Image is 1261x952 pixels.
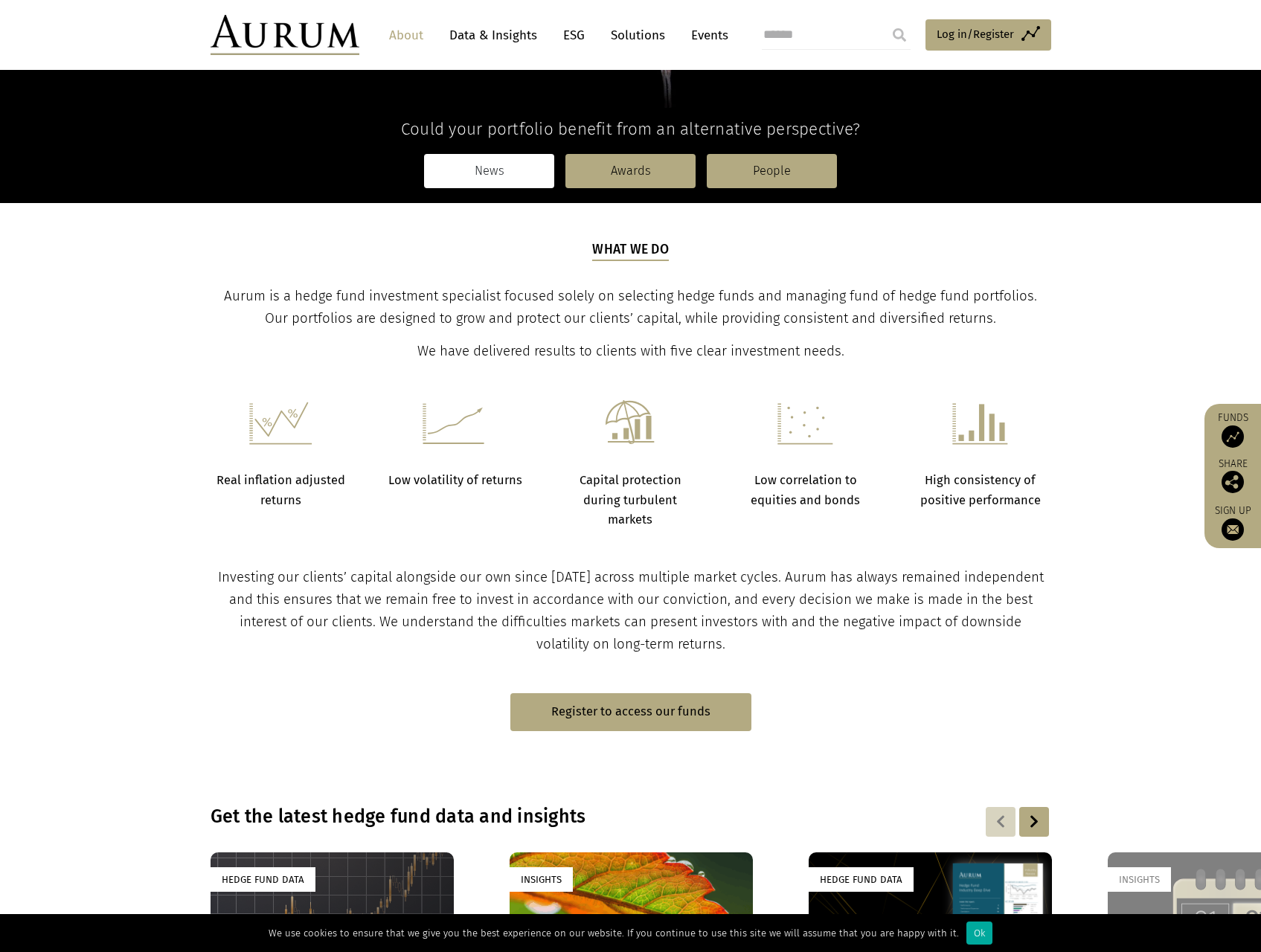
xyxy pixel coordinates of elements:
[218,569,1044,652] span: Investing our clients’ capital alongside our own since [DATE] across multiple market cycles. Auru...
[1222,518,1244,541] img: Sign up to our newsletter
[1212,459,1254,493] div: Share
[382,22,431,49] a: About
[211,867,315,892] div: Hedge Fund Data
[442,22,545,49] a: Data & Insights
[216,473,345,506] strong: Real inflation adjusted returns
[224,288,1037,327] span: Aurum is a hedge fund investment specialist focused solely on selecting hedge funds and managing ...
[556,22,592,49] a: ESG
[920,473,1041,506] strong: High consistency of positive performance
[937,25,1014,43] span: Log in/Register
[211,805,859,828] h3: Get the latest hedge fund data and insights
[510,693,751,731] a: Register to access our funds
[211,15,359,55] img: Aurum
[1212,504,1254,541] a: Sign up
[565,154,696,188] a: Awards
[580,473,681,527] strong: Capital protection during turbulent markets
[211,119,1051,139] h4: Could your portfolio benefit from an alternative perspective?
[684,22,728,49] a: Events
[809,867,914,892] div: Hedge Fund Data
[966,922,992,945] div: Ok
[885,20,914,50] input: Submit
[424,154,554,188] a: News
[925,19,1051,51] a: Log in/Register
[1222,471,1244,493] img: Share this post
[510,867,573,892] div: Insights
[751,473,860,506] strong: Low correlation to equities and bonds
[1108,867,1171,892] div: Insights
[417,343,844,359] span: We have delivered results to clients with five clear investment needs.
[388,473,522,487] strong: Low volatility of returns
[603,22,673,49] a: Solutions
[1222,425,1244,448] img: Access Funds
[592,240,669,261] h5: What we do
[707,154,837,188] a: People
[1212,411,1254,448] a: Funds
